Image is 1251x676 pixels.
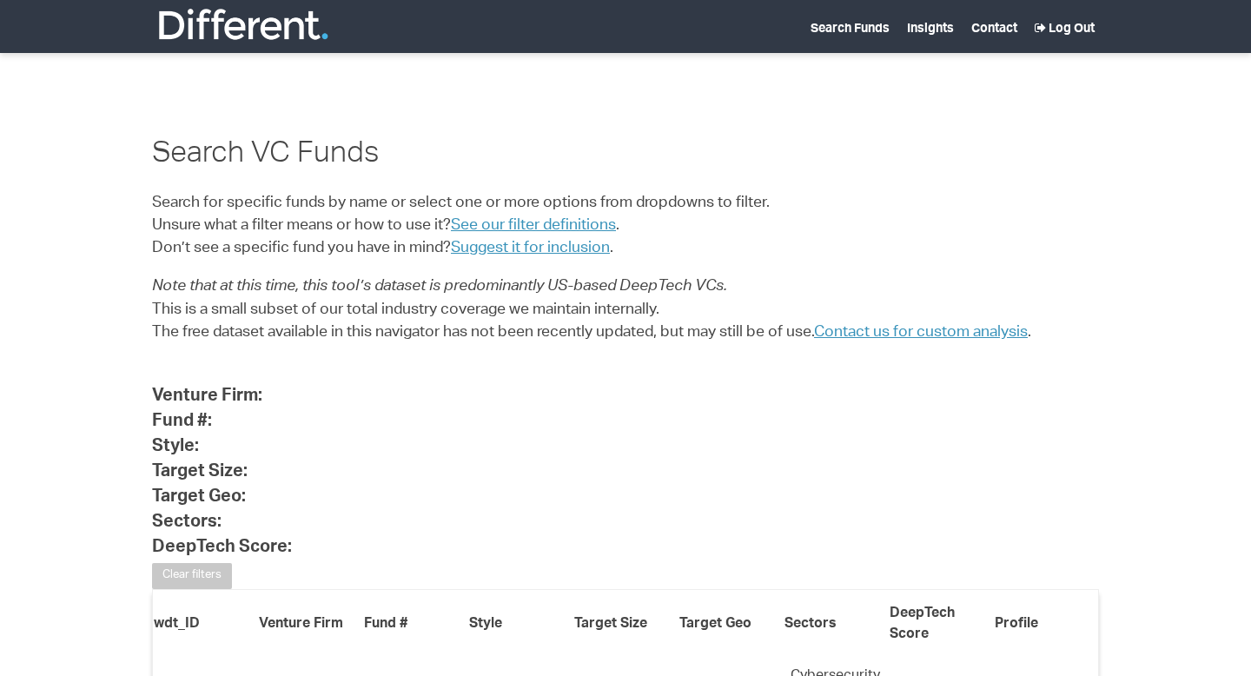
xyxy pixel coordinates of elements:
[451,218,616,234] a: See our filter definitions
[156,7,330,42] img: Different Funds
[152,325,1031,341] span: The free dataset available in this navigator has not been recently updated, but may still be of u...
[153,590,258,660] th: wdt_ID
[811,23,890,36] a: Search Funds
[363,590,468,660] th: Fund #
[889,590,994,660] th: DeepTech Score
[152,387,262,408] label: Venture Firm:
[1035,23,1095,36] a: Log Out
[468,590,573,660] th: Style
[152,302,659,318] span: This is a small subset of our total industry coverage we maintain internally.
[152,279,727,295] span: Note that at this time, this tool’s dataset is predominantly US-based DeepTech VCs.
[152,487,246,508] label: Target Geo:
[152,192,1099,261] p: Don’t see a specific fund you have in mind? .
[814,325,1028,341] a: Contact us for custom analysis
[971,23,1017,36] a: Contact
[784,590,889,660] th: Sectors
[152,196,770,234] span: Search for specific funds by name or select one or more options from dropdowns to filter. Unsure ...
[152,563,232,590] button: Clear filters
[152,538,292,559] label: DeepTech Score:
[152,136,1099,176] h2: Search VC Funds
[994,590,1099,660] th: Profile
[573,590,678,660] th: Target Size
[907,23,954,36] a: Insights
[152,437,199,458] label: Style:
[152,462,248,483] label: Target Size:
[451,241,610,256] a: Suggest it for inclusion
[678,590,784,660] th: Target Geo
[152,513,222,534] label: Sectors:
[152,412,212,433] label: Fund #:
[258,590,363,660] th: Venture Firm
[616,218,619,234] span: .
